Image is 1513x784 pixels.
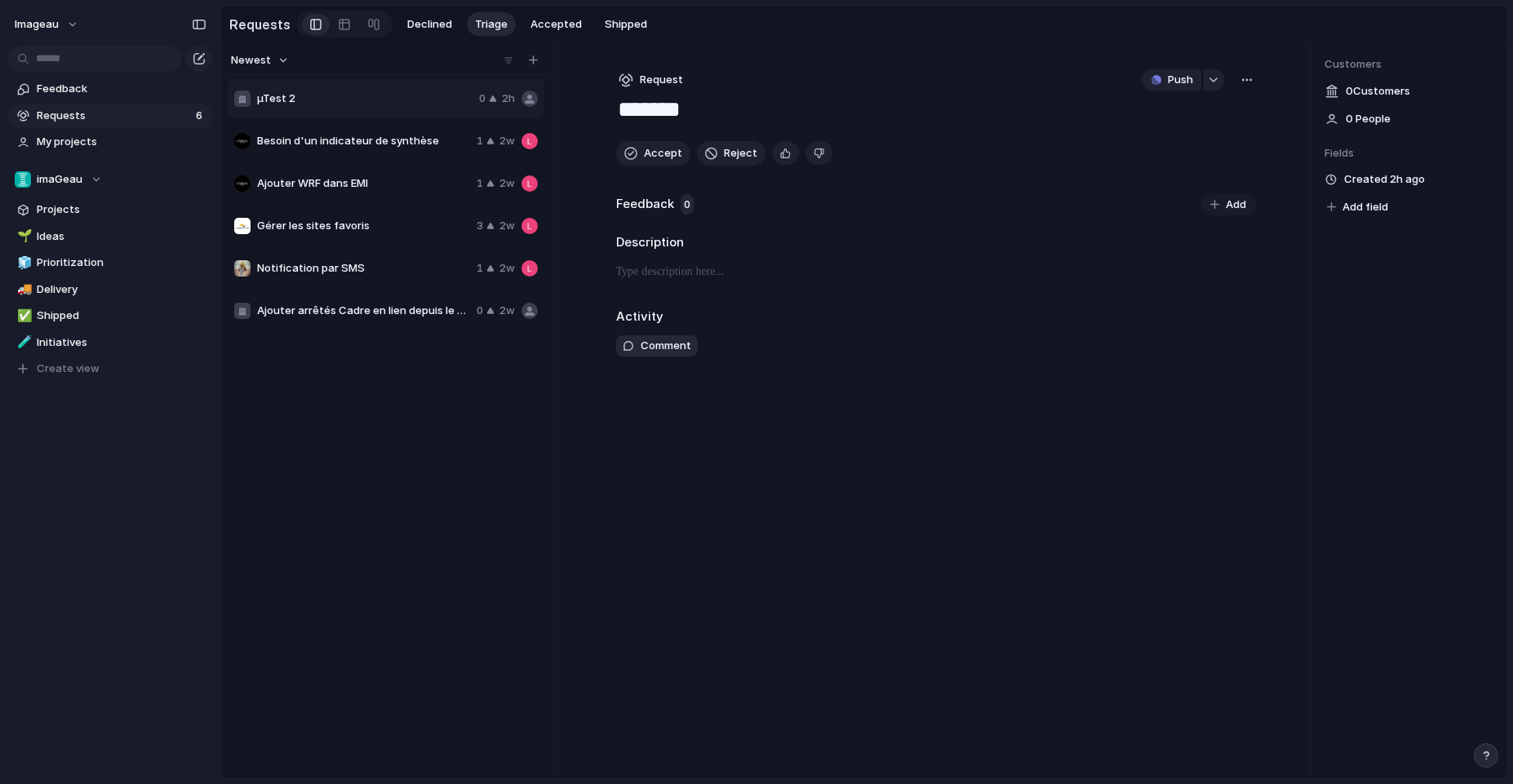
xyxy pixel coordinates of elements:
a: Projects [8,197,212,222]
h2: Activity [616,308,663,326]
span: 3 [477,218,483,234]
span: Add [1226,197,1246,213]
button: Accepted [522,12,590,37]
span: Prioritization [37,255,206,271]
a: 🧊Prioritization [8,250,212,275]
span: Shipped [605,16,647,33]
span: 0 [681,194,694,215]
span: 0 People [1346,111,1391,127]
a: 🚚Delivery [8,277,212,302]
span: Triage [475,16,508,33]
span: imageau [15,16,59,33]
span: Ajouter WRF dans EMI [257,175,470,192]
span: 6 [196,108,206,124]
span: 1 [477,133,483,149]
button: Add [1200,193,1256,216]
a: Feedback [8,77,212,101]
span: 0 Customer s [1346,83,1410,100]
span: Ajouter arrêtés Cadre en lien depuis le site [257,303,470,319]
button: Declined [399,12,460,37]
a: My projects [8,130,212,154]
button: imaGeau [8,167,212,192]
div: 🧪 [17,333,29,352]
a: 🌱Ideas [8,224,212,249]
button: 🚚 [15,281,31,298]
span: Accept [644,145,682,162]
a: Requests6 [8,104,212,128]
span: 0 [477,303,483,319]
span: Shipped [37,308,206,324]
div: ✅ [17,307,29,326]
span: Delivery [37,281,206,298]
button: 🧪 [15,334,31,351]
span: Reject [724,145,757,162]
a: ✅Shipped [8,303,212,328]
button: Reject [697,141,765,166]
span: Declined [407,16,452,33]
span: Besoin d'un indicateur de synthèse [257,133,470,149]
h2: Description [616,233,1256,252]
span: Customers [1324,56,1494,73]
span: Created 2h ago [1344,171,1425,188]
button: Newest [229,50,291,71]
button: ✅ [15,308,31,324]
span: 2w [499,303,515,319]
div: 🚚 [17,280,29,299]
span: Request [640,72,683,88]
div: 🧊 [17,254,29,272]
span: Fields [1324,145,1494,162]
span: Projects [37,202,206,218]
span: Gérer les sites favoris [257,218,470,234]
span: Notification par SMS [257,260,470,277]
button: Comment [616,335,698,357]
span: Create view [37,361,100,377]
span: Push [1168,72,1193,88]
span: 1 [477,260,483,277]
button: imageau [7,11,87,38]
span: 2w [499,260,515,277]
h2: Feedback [616,195,674,214]
span: 2h [502,91,515,107]
span: 2w [499,218,515,234]
button: Triage [467,12,516,37]
span: Requests [37,108,191,124]
button: 🌱 [15,228,31,245]
span: Initiatives [37,334,206,351]
span: My projects [37,134,206,150]
div: 🌱 [17,227,29,246]
span: 2w [499,133,515,149]
span: Newest [231,52,271,69]
span: 1 [477,175,483,192]
button: Shipped [597,12,655,37]
span: Ideas [37,228,206,245]
button: 🧊 [15,255,31,271]
span: Accepted [530,16,582,33]
span: 2w [499,175,515,192]
button: Accept [616,141,690,166]
button: Push [1142,69,1201,91]
span: Add field [1342,199,1388,215]
span: Comment [641,338,691,354]
span: Feedback [37,81,206,97]
h2: Requests [229,15,291,34]
a: 🧪Initiatives [8,330,212,355]
span: 0 [479,91,486,107]
button: Request [616,69,686,91]
span: imaGeau [37,171,82,188]
span: µTest 2 [257,91,473,107]
button: Create view [8,357,212,381]
button: Add field [1324,197,1391,218]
